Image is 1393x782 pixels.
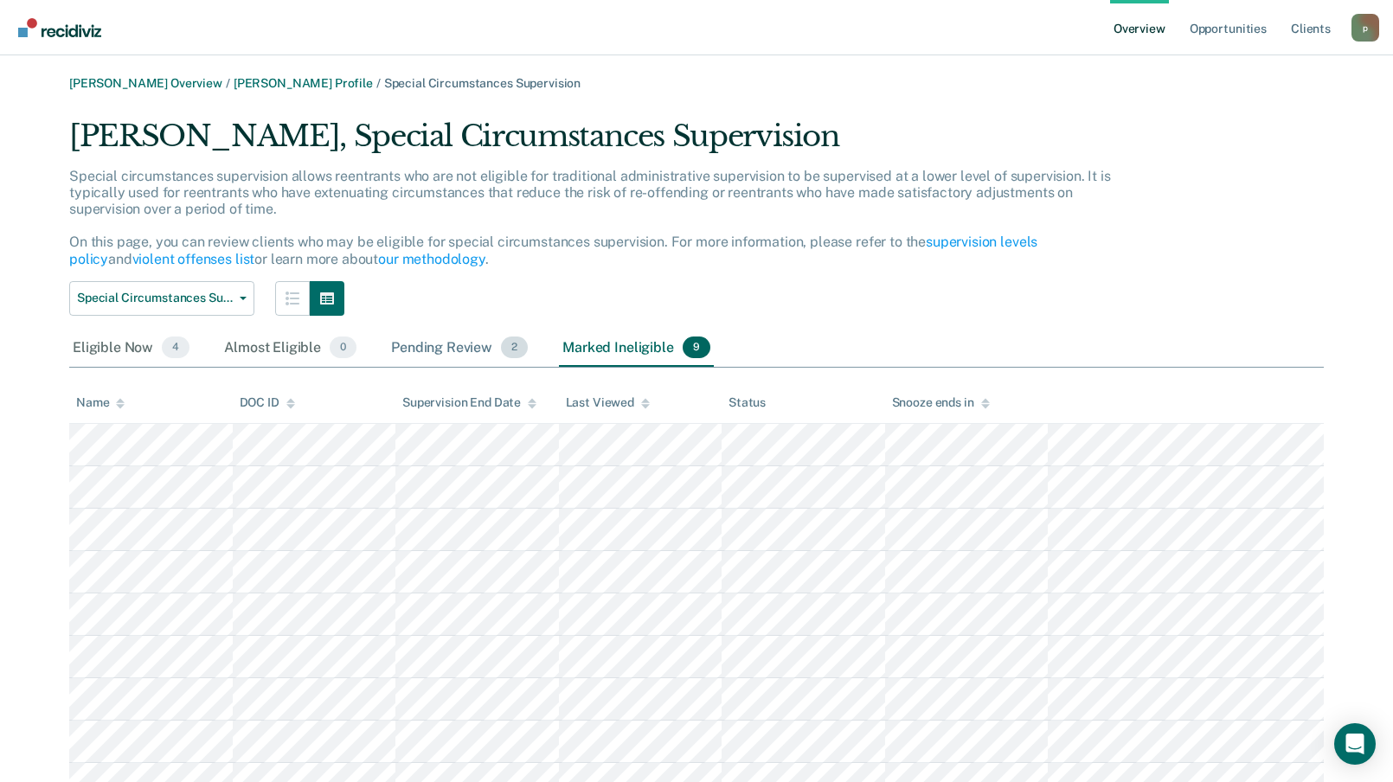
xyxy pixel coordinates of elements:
div: Pending Review2 [388,330,531,368]
span: / [373,76,384,90]
div: Almost Eligible0 [221,330,360,368]
a: violent offenses list [132,251,255,267]
div: Last Viewed [566,395,650,410]
span: Special Circumstances Supervision [77,291,233,305]
div: [PERSON_NAME], Special Circumstances Supervision [69,119,1114,168]
div: Name [76,395,125,410]
div: DOC ID [240,395,295,410]
img: Recidiviz [18,18,101,37]
span: 4 [162,337,189,359]
a: our methodology [378,251,485,267]
a: [PERSON_NAME] Overview [69,76,222,90]
a: [PERSON_NAME] Profile [234,76,373,90]
div: Supervision End Date [402,395,536,410]
button: Profile dropdown button [1351,14,1379,42]
div: Eligible Now4 [69,330,193,368]
div: p [1351,14,1379,42]
span: 0 [330,337,356,359]
div: Snooze ends in [892,395,990,410]
div: Marked Ineligible9 [559,330,714,368]
p: Special circumstances supervision allows reentrants who are not eligible for traditional administ... [69,168,1111,267]
span: 2 [501,337,528,359]
a: supervision levels policy [69,234,1037,266]
span: 9 [683,337,710,359]
span: Special Circumstances Supervision [384,76,581,90]
div: Open Intercom Messenger [1334,723,1376,765]
button: Special Circumstances Supervision [69,281,254,316]
div: Status [729,395,766,410]
span: / [222,76,234,90]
